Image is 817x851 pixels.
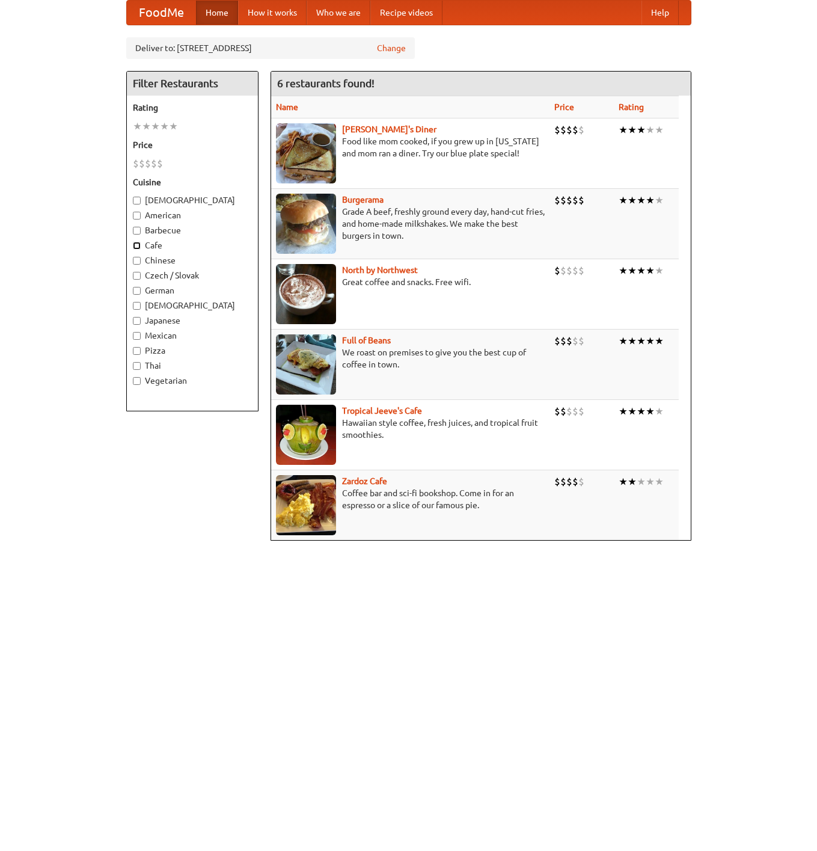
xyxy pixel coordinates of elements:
[142,120,151,133] li: ★
[628,334,637,348] li: ★
[578,405,584,418] li: $
[566,405,572,418] li: $
[655,475,664,488] li: ★
[554,264,560,277] li: $
[646,405,655,418] li: ★
[566,123,572,137] li: $
[133,272,141,280] input: Czech / Slovak
[277,78,375,89] ng-pluralize: 6 restaurants found!
[655,123,664,137] li: ★
[133,197,141,204] input: [DEMOGRAPHIC_DATA]
[619,194,628,207] li: ★
[133,269,252,281] label: Czech / Slovak
[276,487,545,511] p: Coffee bar and sci-fi bookshop. Come in for an espresso or a slice of our famous pie.
[554,123,560,137] li: $
[370,1,442,25] a: Recipe videos
[276,346,545,370] p: We roast on premises to give you the best cup of coffee in town.
[276,102,298,112] a: Name
[133,176,252,188] h5: Cuisine
[637,334,646,348] li: ★
[127,1,196,25] a: FoodMe
[560,264,566,277] li: $
[133,194,252,206] label: [DEMOGRAPHIC_DATA]
[133,287,141,295] input: German
[133,257,141,265] input: Chinese
[578,475,584,488] li: $
[560,123,566,137] li: $
[646,334,655,348] li: ★
[646,264,655,277] li: ★
[133,315,252,327] label: Japanese
[196,1,238,25] a: Home
[151,157,157,170] li: $
[560,194,566,207] li: $
[572,264,578,277] li: $
[133,239,252,251] label: Cafe
[619,334,628,348] li: ★
[342,265,418,275] a: North by Northwest
[628,405,637,418] li: ★
[628,123,637,137] li: ★
[554,405,560,418] li: $
[276,417,545,441] p: Hawaiian style coffee, fresh juices, and tropical fruit smoothies.
[655,405,664,418] li: ★
[572,334,578,348] li: $
[133,120,142,133] li: ★
[560,405,566,418] li: $
[554,102,574,112] a: Price
[572,405,578,418] li: $
[655,264,664,277] li: ★
[342,476,387,486] a: Zardoz Cafe
[276,405,336,465] img: jeeves.jpg
[126,37,415,59] div: Deliver to: [STREET_ADDRESS]
[342,336,391,345] a: Full of Beans
[619,405,628,418] li: ★
[133,254,252,266] label: Chinese
[646,194,655,207] li: ★
[342,195,384,204] a: Burgerama
[578,334,584,348] li: $
[157,157,163,170] li: $
[133,347,141,355] input: Pizza
[238,1,307,25] a: How it works
[133,332,141,340] input: Mexican
[133,227,141,235] input: Barbecue
[377,42,406,54] a: Change
[566,334,572,348] li: $
[133,360,252,372] label: Thai
[160,120,169,133] li: ★
[133,284,252,296] label: German
[560,334,566,348] li: $
[655,194,664,207] li: ★
[133,102,252,114] h5: Rating
[628,194,637,207] li: ★
[566,264,572,277] li: $
[572,194,578,207] li: $
[619,102,644,112] a: Rating
[554,194,560,207] li: $
[276,194,336,254] img: burgerama.jpg
[127,72,258,96] h4: Filter Restaurants
[133,302,141,310] input: [DEMOGRAPHIC_DATA]
[133,209,252,221] label: American
[560,475,566,488] li: $
[133,377,141,385] input: Vegetarian
[655,334,664,348] li: ★
[169,120,178,133] li: ★
[637,264,646,277] li: ★
[145,157,151,170] li: $
[151,120,160,133] li: ★
[646,123,655,137] li: ★
[139,157,145,170] li: $
[619,475,628,488] li: ★
[554,334,560,348] li: $
[572,123,578,137] li: $
[578,123,584,137] li: $
[342,406,422,416] a: Tropical Jeeve's Cafe
[133,300,252,312] label: [DEMOGRAPHIC_DATA]
[133,362,141,370] input: Thai
[637,405,646,418] li: ★
[276,264,336,324] img: north.jpg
